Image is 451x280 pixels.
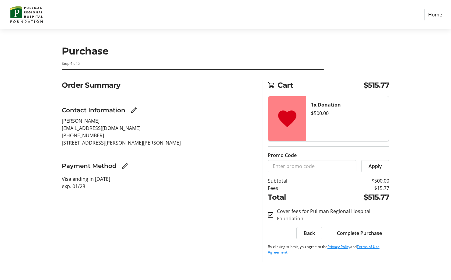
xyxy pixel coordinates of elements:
[62,117,255,124] p: [PERSON_NAME]
[268,244,389,255] p: By clicking submit, you agree to the and
[304,229,315,237] span: Back
[361,160,389,172] button: Apply
[62,161,117,170] h3: Payment Method
[128,104,140,116] button: Edit Contact Information
[327,244,350,249] a: Privacy Policy
[268,160,356,172] input: Enter promo code
[268,192,320,203] td: Total
[62,61,389,66] div: Step 4 of 5
[268,184,320,192] td: Fees
[62,44,389,58] h1: Purchase
[62,132,255,139] p: [PHONE_NUMBER]
[296,227,322,239] button: Back
[337,229,382,237] span: Complete Purchase
[268,177,320,184] td: Subtotal
[62,106,125,115] h3: Contact Information
[62,175,255,190] p: Visa ending in [DATE] exp. 01/28
[273,208,389,222] label: Cover fees for Pullman Regional Hospital Foundation
[278,80,364,91] span: Cart
[311,101,341,108] strong: 1x Donation
[268,244,379,255] a: Terms of Use Agreement
[119,160,131,172] button: Edit Payment Method
[5,2,48,27] img: Pullman Regional Hospital Foundation's Logo
[62,139,255,146] p: [STREET_ADDRESS][PERSON_NAME][PERSON_NAME]
[320,184,389,192] td: $15.77
[311,110,384,117] div: $500.00
[320,192,389,203] td: $515.77
[424,9,446,20] a: Home
[268,152,297,159] label: Promo Code
[369,163,382,170] span: Apply
[330,227,389,239] button: Complete Purchase
[320,177,389,184] td: $500.00
[364,80,390,91] span: $515.77
[62,124,255,132] p: [EMAIL_ADDRESS][DOMAIN_NAME]
[62,80,255,91] h2: Order Summary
